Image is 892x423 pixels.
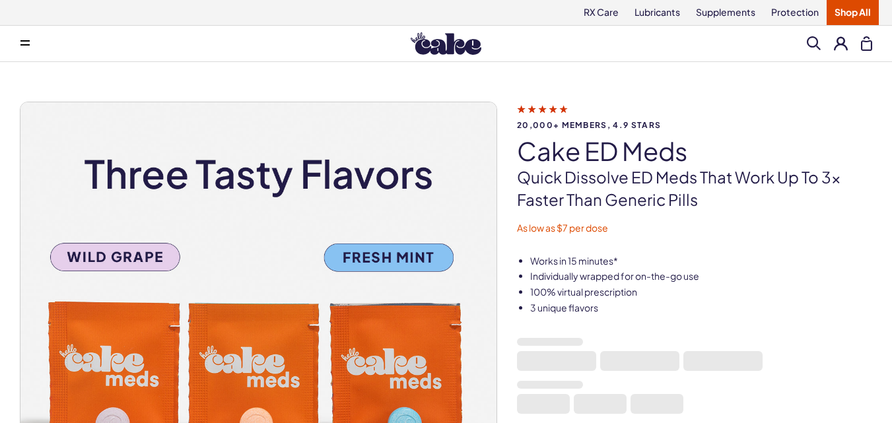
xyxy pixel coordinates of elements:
img: Hello Cake [411,32,481,55]
li: Works in 15 minutes* [530,255,872,268]
h1: Cake ED Meds [517,137,872,165]
li: 100% virtual prescription [530,286,872,299]
span: 20,000+ members, 4.9 stars [517,121,872,129]
p: As low as $7 per dose [517,222,872,235]
a: 20,000+ members, 4.9 stars [517,103,872,129]
li: 3 unique flavors [530,302,872,315]
li: Individually wrapped for on-the-go use [530,270,872,283]
p: Quick dissolve ED Meds that work up to 3x faster than generic pills [517,166,872,211]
